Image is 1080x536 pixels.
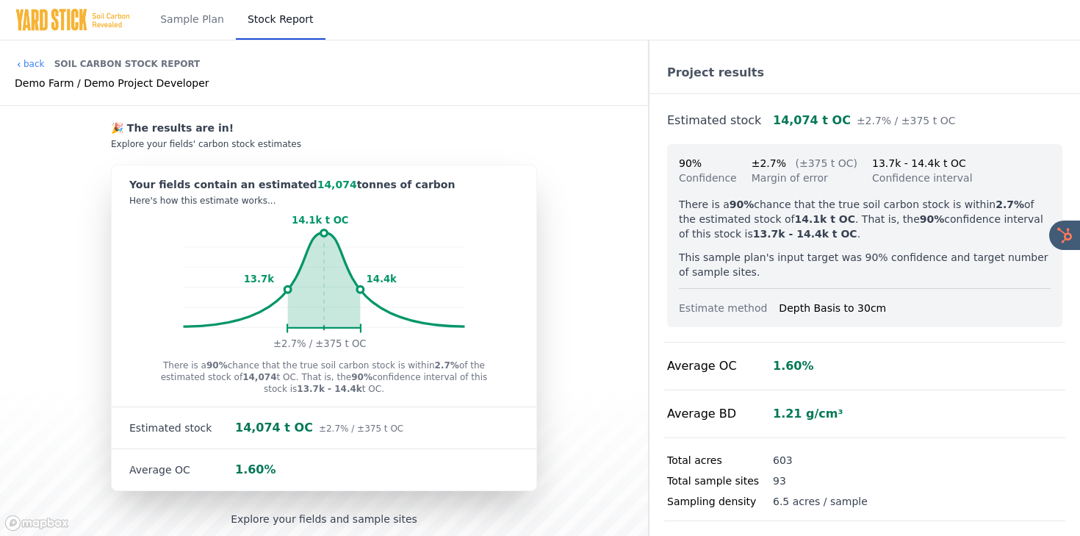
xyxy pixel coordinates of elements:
[273,338,366,349] tspan: ±2.7% / ±375 t OC
[773,494,868,509] div: 6.5 acres / sample
[206,360,228,371] strong: 90%
[244,274,274,285] tspan: 13.7k
[857,115,956,126] span: ±2.7% / ±375 t OC
[773,112,955,129] div: 14,074 t OC
[667,494,773,509] div: Sampling density
[667,474,773,488] div: Total sample sites
[872,171,973,185] div: Confidence interval
[129,195,519,207] div: Here's how this estimate works...
[679,157,702,169] span: 90%
[297,384,362,394] strong: 13.7k - 14.4k
[679,250,1051,279] p: This sample plan's input target was 90% confidence and target number of sample sites.
[351,372,372,382] strong: 90%
[920,213,945,225] strong: 90%
[872,157,966,169] span: 13.7k - 14.4k t OC
[111,138,537,150] div: Explore your fields' carbon stock estimates
[795,157,857,169] span: (±375 t OC)
[292,215,349,226] tspan: 14.1k t OC
[242,372,276,382] strong: 14,074
[15,76,209,90] div: Demo Farm / Demo Project Developer
[794,213,854,225] strong: 14.1k t OC
[679,171,737,185] div: Confidence
[779,301,1051,315] div: Depth Basis to 30cm
[752,157,786,169] span: ±2.7%
[752,171,857,185] div: Margin of error
[159,360,489,395] p: There is a chance that the true soil carbon stock is within of the estimated stock of t OC. That ...
[667,405,773,423] div: Average BD
[319,424,403,434] span: ±2.7% / ±375 t OC
[129,177,519,192] div: Your fields contain an estimated tonnes of carbon
[54,52,201,76] div: Soil Carbon Stock Report
[667,453,773,468] div: Total acres
[231,512,417,526] div: Explore your fields and sample sites
[667,65,764,79] a: Project results
[435,360,459,371] strong: 2.7%
[773,453,793,468] div: 603
[111,121,537,135] div: 🎉 The results are in!
[235,461,276,479] div: 1.60%
[129,462,235,477] div: Average OC
[773,405,843,423] div: 1.21 g/cm³
[753,228,857,240] strong: 13.7k - 14.4k t OC
[773,474,786,488] div: 93
[15,58,45,70] a: back
[996,199,1024,210] strong: 2.7%
[129,421,235,435] div: Estimated stock
[317,179,357,190] span: 14,074
[730,199,755,210] strong: 90%
[773,357,814,375] div: 1.60%
[679,301,779,315] div: Estimate method
[667,113,761,127] a: Estimated stock
[667,357,773,375] div: Average OC
[367,274,397,285] tspan: 14.4k
[679,197,1051,241] p: There is a chance that the true soil carbon stock is within of the estimated stock of . That is, ...
[15,8,131,32] img: Yard Stick Logo
[235,419,403,437] div: 14,074 t OC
